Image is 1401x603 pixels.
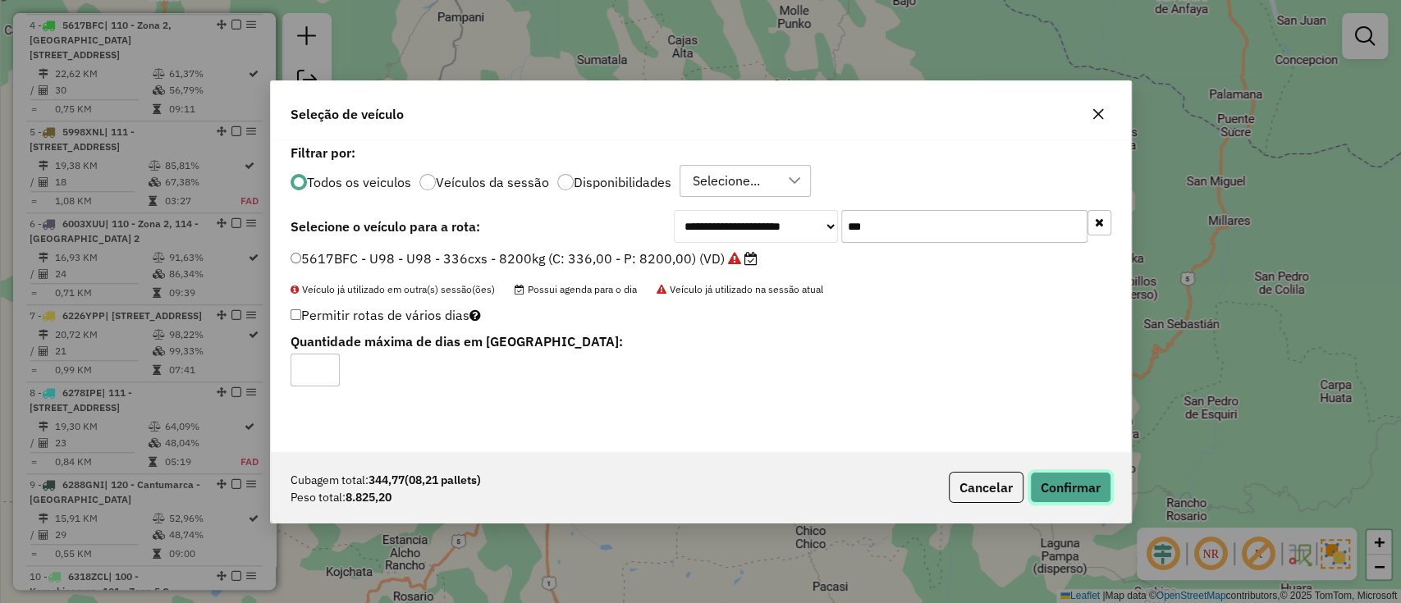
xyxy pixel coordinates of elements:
strong: Selecione o veículo para a rota: [291,218,480,235]
div: Selecione... [687,166,766,197]
input: 5617BFC - U98 - U98 - 336cxs - 8200kg (C: 336,00 - P: 8200,00) (VD) [291,253,301,263]
label: Quantidade máxima de dias em [GEOGRAPHIC_DATA]: [291,331,831,351]
label: Filtrar por: [291,143,1111,162]
strong: 8.825,20 [346,489,391,506]
span: Cubagem total: [291,472,369,489]
strong: 344,77 [369,472,481,489]
span: Veículo já utilizado em outra(s) sessão(ões) [291,283,495,295]
span: Peso total: [291,489,346,506]
label: Veículos da sessão [436,176,549,189]
span: (08,21 pallets) [405,473,481,487]
label: 5617BFC - U98 - U98 - 336cxs - 8200kg (C: 336,00 - P: 8200,00) (VD) [291,249,758,268]
span: Possui agenda para o dia [515,283,637,295]
label: Disponibilidades [574,176,671,189]
label: Todos os veiculos [307,176,411,189]
i: Possui agenda para o dia [744,252,758,265]
button: Confirmar [1030,472,1111,503]
label: Permitir rotas de vários dias [291,299,481,331]
i: Veículo já utilizado na sessão atual [728,252,741,265]
i: Selecione pelo menos um veículo [469,308,481,322]
span: Veículo já utilizado na sessão atual [657,283,823,295]
span: Seleção de veículo [291,104,404,124]
input: Permitir rotas de vários dias [291,309,301,320]
button: Cancelar [949,472,1023,503]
